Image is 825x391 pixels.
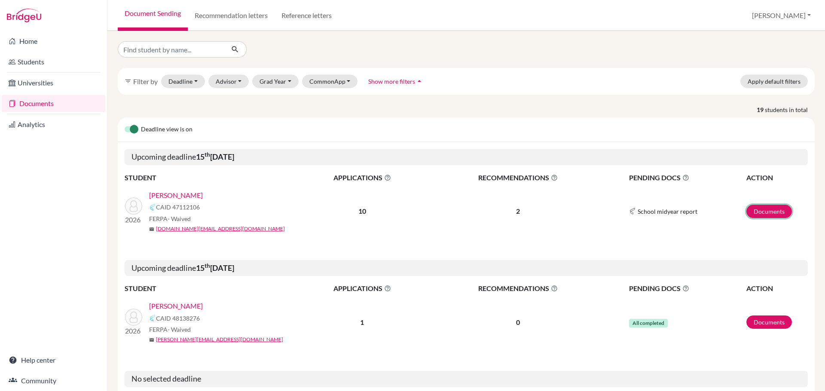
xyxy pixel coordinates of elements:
span: PENDING DOCS [629,283,746,294]
span: APPLICATIONS [297,283,428,294]
h5: Upcoming deadline [125,149,808,165]
h5: No selected deadline [125,371,808,387]
button: CommonApp [302,75,358,88]
th: STUDENT [125,172,296,183]
a: Universities [2,74,105,91]
i: arrow_drop_up [415,77,424,85]
b: 1 [360,318,364,326]
img: Common App logo [149,315,156,321]
strong: 19 [757,105,765,114]
h5: Upcoming deadline [125,260,808,276]
button: Show more filtersarrow_drop_up [361,75,431,88]
button: Grad Year [252,75,299,88]
b: 15 [DATE] [196,263,234,273]
a: Community [2,372,105,389]
a: Analytics [2,116,105,133]
span: Deadline view is on [141,124,192,135]
a: Documents [746,205,792,218]
a: [PERSON_NAME] [149,190,203,200]
input: Find student by name... [118,41,224,58]
span: CAID 48138276 [156,314,200,323]
span: CAID 47112106 [156,203,200,212]
span: RECOMMENDATIONS [428,283,608,294]
i: filter_list [125,78,131,85]
span: PENDING DOCS [629,173,746,183]
sup: th [205,151,210,158]
img: Common App logo [149,204,156,211]
span: students in total [765,105,815,114]
p: 2026 [125,326,142,336]
a: Students [2,53,105,70]
th: STUDENT [125,283,296,294]
span: RECOMMENDATIONS [428,173,608,183]
p: 0 [428,317,608,327]
th: ACTION [746,283,808,294]
b: 10 [358,207,366,215]
button: Advisor [208,75,249,88]
span: mail [149,337,154,343]
button: [PERSON_NAME] [748,7,815,24]
a: Help center [2,352,105,369]
span: mail [149,227,154,232]
a: [DOMAIN_NAME][EMAIL_ADDRESS][DOMAIN_NAME] [156,225,285,233]
a: [PERSON_NAME] [149,301,203,311]
button: Deadline [161,75,205,88]
span: School midyear report [638,207,697,216]
th: ACTION [746,172,808,183]
span: Show more filters [368,78,415,85]
a: Home [2,33,105,50]
a: [PERSON_NAME][EMAIL_ADDRESS][DOMAIN_NAME] [156,336,283,343]
a: Documents [2,95,105,112]
span: - Waived [168,326,191,333]
button: Apply default filters [740,75,808,88]
b: 15 [DATE] [196,152,234,161]
img: Common App logo [629,208,636,215]
p: 2026 [125,215,142,225]
span: Filter by [133,77,158,85]
span: FERPA [149,214,191,223]
img: Abusrewil, Adam [125,309,142,326]
img: Bridge-U [7,9,41,22]
sup: th [205,262,210,269]
span: APPLICATIONS [297,173,428,183]
span: - Waived [168,215,191,222]
a: Documents [746,315,792,329]
img: Wang, Xuanya [125,197,142,215]
span: FERPA [149,325,191,334]
span: All completed [629,319,668,327]
p: 2 [428,206,608,216]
